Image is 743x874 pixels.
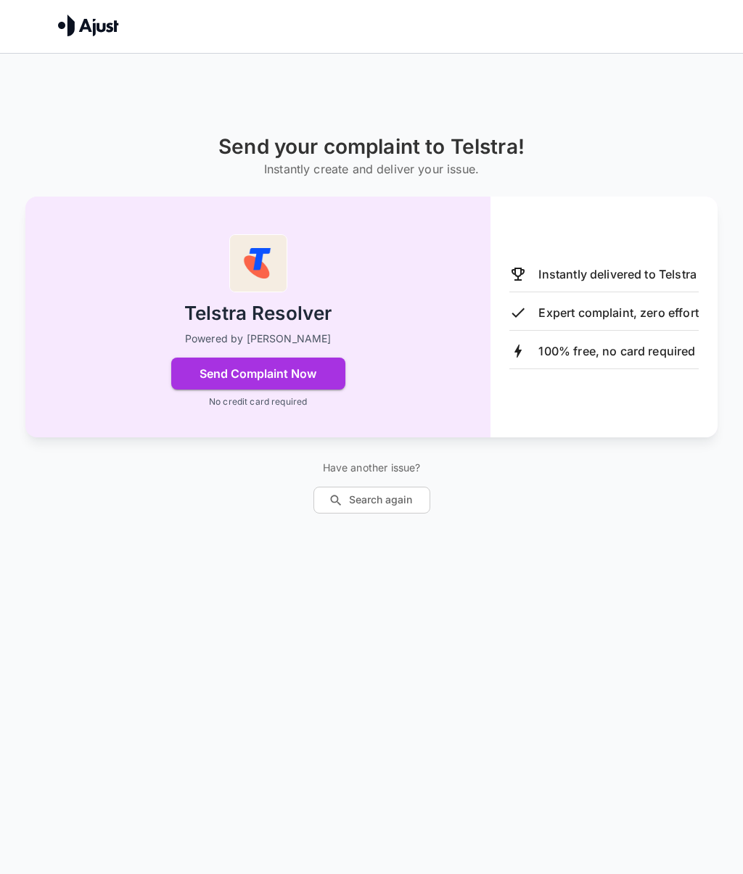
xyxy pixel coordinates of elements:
p: 100% free, no card required [538,342,695,360]
button: Send Complaint Now [171,358,345,389]
button: Search again [313,487,430,514]
p: Have another issue? [313,461,430,475]
h2: Telstra Resolver [184,301,332,326]
p: Instantly delivered to Telstra [538,265,697,283]
h1: Send your complaint to Telstra! [218,135,525,159]
h6: Instantly create and deliver your issue. [218,159,525,179]
p: Expert complaint, zero effort [538,304,698,321]
p: No credit card required [209,395,307,408]
img: Telstra [229,234,287,292]
p: Powered by [PERSON_NAME] [185,331,332,346]
img: Ajust [58,15,119,36]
